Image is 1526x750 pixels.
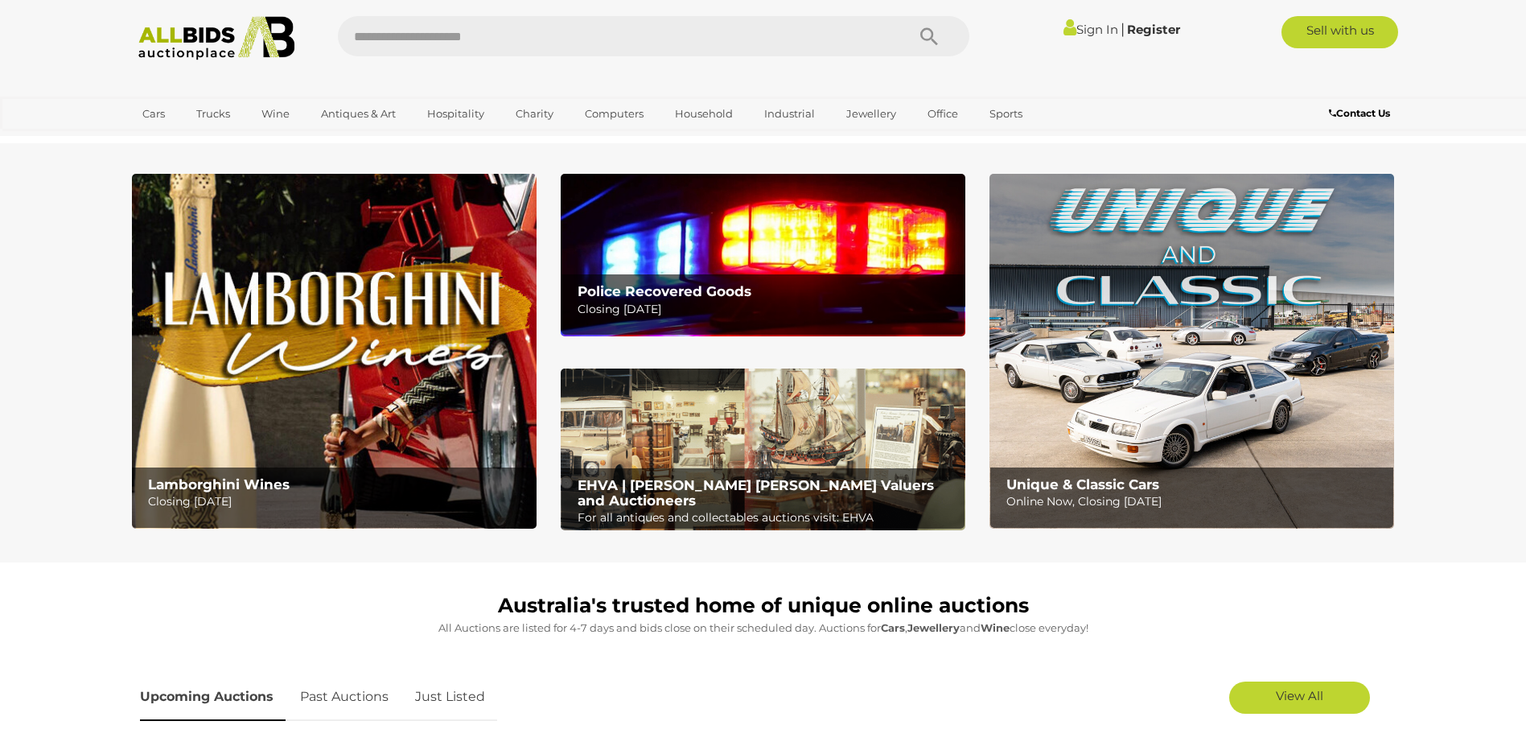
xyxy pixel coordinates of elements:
[132,127,267,154] a: [GEOGRAPHIC_DATA]
[578,283,751,299] b: Police Recovered Goods
[288,674,401,721] a: Past Auctions
[140,674,286,721] a: Upcoming Auctions
[989,174,1394,529] img: Unique & Classic Cars
[664,101,743,127] a: Household
[1229,682,1370,714] a: View All
[132,174,537,529] img: Lamborghini Wines
[403,674,497,721] a: Just Listed
[754,101,825,127] a: Industrial
[578,477,934,509] b: EHVA | [PERSON_NAME] [PERSON_NAME] Valuers and Auctioneers
[148,476,290,492] b: Lamborghini Wines
[1006,476,1159,492] b: Unique & Classic Cars
[1006,492,1385,512] p: Online Now, Closing [DATE]
[561,174,965,336] a: Police Recovered Goods Police Recovered Goods Closing [DATE]
[140,595,1387,617] h1: Australia's trusted home of unique online auctions
[917,101,969,127] a: Office
[907,621,960,634] strong: Jewellery
[130,16,304,60] img: Allbids.com.au
[981,621,1010,634] strong: Wine
[881,621,905,634] strong: Cars
[561,369,965,531] a: EHVA | Evans Hastings Valuers and Auctioneers EHVA | [PERSON_NAME] [PERSON_NAME] Valuers and Auct...
[889,16,969,56] button: Search
[140,619,1387,637] p: All Auctions are listed for 4-7 days and bids close on their scheduled day. Auctions for , and cl...
[1329,107,1390,119] b: Contact Us
[148,492,527,512] p: Closing [DATE]
[979,101,1033,127] a: Sports
[1121,20,1125,38] span: |
[132,174,537,529] a: Lamborghini Wines Lamborghini Wines Closing [DATE]
[505,101,564,127] a: Charity
[311,101,406,127] a: Antiques & Art
[1276,688,1323,703] span: View All
[561,369,965,531] img: EHVA | Evans Hastings Valuers and Auctioneers
[578,508,956,528] p: For all antiques and collectables auctions visit: EHVA
[1329,105,1394,122] a: Contact Us
[574,101,654,127] a: Computers
[186,101,241,127] a: Trucks
[1127,22,1180,37] a: Register
[561,174,965,336] img: Police Recovered Goods
[1281,16,1398,48] a: Sell with us
[132,101,175,127] a: Cars
[251,101,300,127] a: Wine
[989,174,1394,529] a: Unique & Classic Cars Unique & Classic Cars Online Now, Closing [DATE]
[1063,22,1118,37] a: Sign In
[578,299,956,319] p: Closing [DATE]
[417,101,495,127] a: Hospitality
[836,101,907,127] a: Jewellery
